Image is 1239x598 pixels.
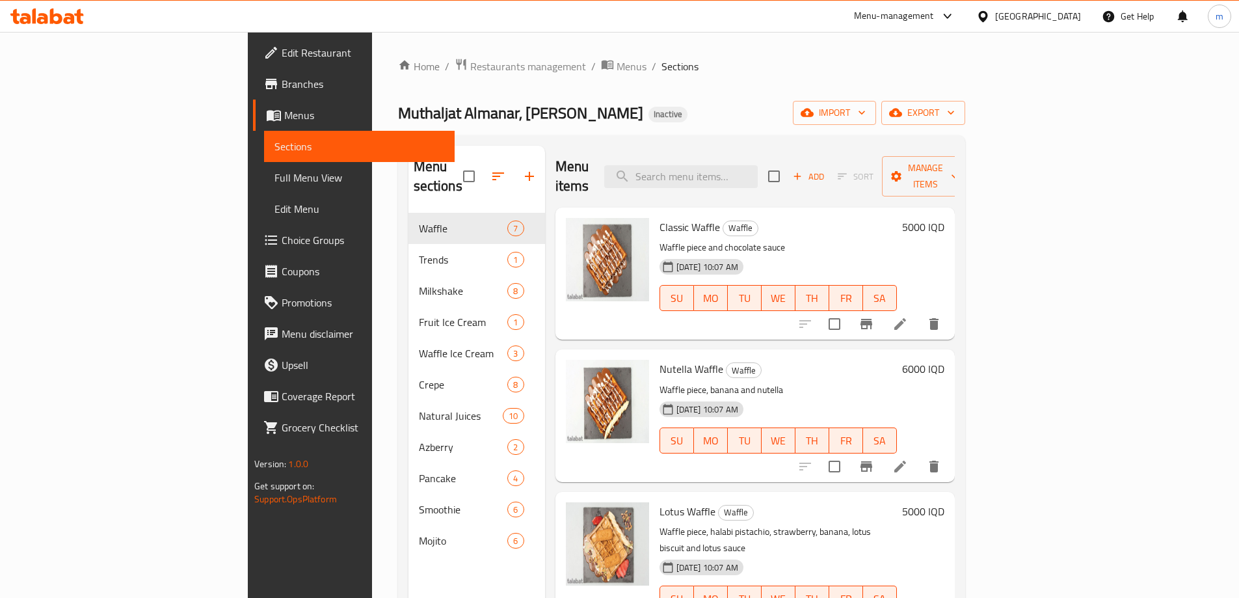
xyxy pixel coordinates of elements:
span: Mojito [419,533,508,549]
span: 3 [508,347,523,360]
button: SA [863,428,897,454]
span: Get support on: [254,478,314,495]
a: Upsell [253,349,455,381]
div: Waffle [726,362,762,378]
h6: 5000 IQD [902,502,944,521]
span: MO [699,431,723,450]
span: FR [834,431,858,450]
span: Edit Restaurant [282,45,444,61]
button: WE [762,285,795,311]
span: 4 [508,472,523,485]
a: Menus [253,100,455,131]
span: Add item [788,167,829,187]
span: Manage items [892,160,959,193]
span: Edit Menu [274,201,444,217]
span: TH [801,289,824,308]
span: Coverage Report [282,388,444,404]
span: Crepe [419,377,508,392]
p: Waffle piece, banana and nutella [659,382,897,398]
span: [DATE] 10:07 AM [671,261,743,273]
span: 1.0.0 [288,455,308,472]
span: Muthaljat Almanar, [PERSON_NAME] [398,98,643,128]
span: 1 [508,254,523,266]
div: items [507,470,524,486]
span: FR [834,289,858,308]
span: m [1216,9,1223,23]
div: items [507,533,524,549]
span: Menus [284,107,444,123]
span: Classic Waffle [659,217,720,237]
div: Trends1 [408,244,545,275]
span: export [892,105,955,121]
span: 6 [508,535,523,547]
span: Waffle [726,363,761,378]
span: WE [767,289,790,308]
span: Natural Juices [419,408,503,424]
a: Support.OpsPlatform [254,491,337,508]
span: WE [767,431,790,450]
span: Menu disclaimer [282,326,444,342]
span: Promotions [282,295,444,310]
span: Nutella Waffle [659,359,723,379]
button: TH [795,285,829,311]
span: Fruit Ice Cream [419,314,508,330]
button: export [881,101,965,125]
a: Full Menu View [264,162,455,193]
span: Version: [254,455,286,472]
a: Choice Groups [253,224,455,256]
button: WE [762,428,795,454]
nav: breadcrumb [398,58,965,75]
div: Smoothie6 [408,494,545,525]
a: Promotions [253,287,455,318]
span: TH [801,431,824,450]
button: FR [829,285,863,311]
button: import [793,101,876,125]
a: Menus [601,58,646,75]
div: Crepe8 [408,369,545,400]
div: items [507,346,524,361]
div: items [507,439,524,455]
div: Menu-management [854,8,934,24]
a: Restaurants management [455,58,586,75]
span: Coupons [282,264,444,279]
span: 8 [508,285,523,297]
span: TU [733,289,756,308]
span: Waffle [719,505,753,520]
button: SU [659,428,694,454]
span: 2 [508,441,523,454]
button: SU [659,285,694,311]
button: TU [728,428,762,454]
span: Pancake [419,470,508,486]
button: FR [829,428,863,454]
span: SU [665,289,689,308]
a: Coverage Report [253,381,455,412]
div: Inactive [648,107,687,122]
a: Edit menu item [892,459,908,474]
div: Fruit Ice Cream1 [408,306,545,338]
button: Add [788,167,829,187]
span: [DATE] 10:07 AM [671,562,743,574]
div: Trends [419,252,508,267]
button: MO [694,285,728,311]
span: Azberry [419,439,508,455]
span: 10 [503,410,523,422]
div: items [507,221,524,236]
nav: Menu sections [408,208,545,562]
span: SU [665,431,689,450]
a: Edit menu item [892,316,908,332]
div: Pancake4 [408,463,545,494]
div: [GEOGRAPHIC_DATA] [995,9,1081,23]
a: Sections [264,131,455,162]
span: Full Menu View [274,170,444,185]
div: Azberry2 [408,431,545,463]
a: Coupons [253,256,455,287]
span: MO [699,289,723,308]
span: Select to update [821,453,848,480]
div: items [507,314,524,330]
span: Grocery Checklist [282,420,444,435]
div: items [507,502,524,517]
